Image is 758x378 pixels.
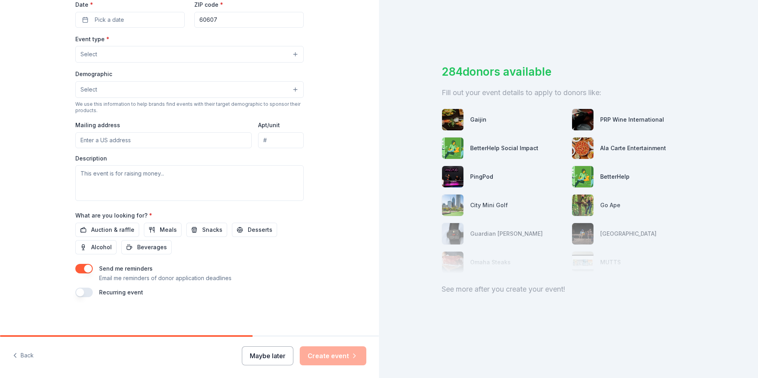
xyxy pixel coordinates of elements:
[75,132,252,148] input: Enter a US address
[572,109,593,130] img: photo for PRP Wine International
[442,86,695,99] div: Fill out your event details to apply to donors like:
[75,12,185,28] button: Pick a date
[137,242,167,252] span: Beverages
[600,172,630,181] div: BetterHelp
[572,166,593,187] img: photo for BetterHelp
[160,225,177,235] span: Meals
[99,289,143,296] label: Recurring event
[470,172,493,181] div: PingPod
[258,132,304,148] input: #
[75,70,112,78] label: Demographic
[470,143,538,153] div: BetterHelp Social Impact
[75,240,117,254] button: Alcohol
[75,35,109,43] label: Event type
[442,166,463,187] img: photo for PingPod
[75,1,185,9] label: Date
[194,1,223,9] label: ZIP code
[442,63,695,80] div: 284 donors available
[75,155,107,162] label: Description
[442,283,695,296] div: See more after you create your event!
[99,273,232,283] p: Email me reminders of donor application deadlines
[75,223,139,237] button: Auction & raffle
[13,347,34,364] button: Back
[248,225,272,235] span: Desserts
[186,223,227,237] button: Snacks
[232,223,277,237] button: Desserts
[99,265,153,272] label: Send me reminders
[572,137,593,159] img: photo for Ala Carte Entertainment
[75,212,152,220] label: What are you looking for?
[258,121,280,129] label: Apt/unit
[75,121,120,129] label: Mailing address
[442,109,463,130] img: photo for Gaijin
[600,115,664,124] div: PRP Wine International
[470,115,486,124] div: Gaijin
[600,143,666,153] div: Ala Carte Entertainment
[75,81,304,98] button: Select
[95,15,124,25] span: Pick a date
[442,137,463,159] img: photo for BetterHelp Social Impact
[80,50,97,59] span: Select
[91,242,112,252] span: Alcohol
[242,346,293,365] button: Maybe later
[91,225,134,235] span: Auction & raffle
[194,12,304,28] input: 12345 (U.S. only)
[80,85,97,94] span: Select
[75,46,304,63] button: Select
[144,223,182,237] button: Meals
[75,101,304,114] div: We use this information to help brands find events with their target demographic to sponsor their...
[121,240,172,254] button: Beverages
[202,225,222,235] span: Snacks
